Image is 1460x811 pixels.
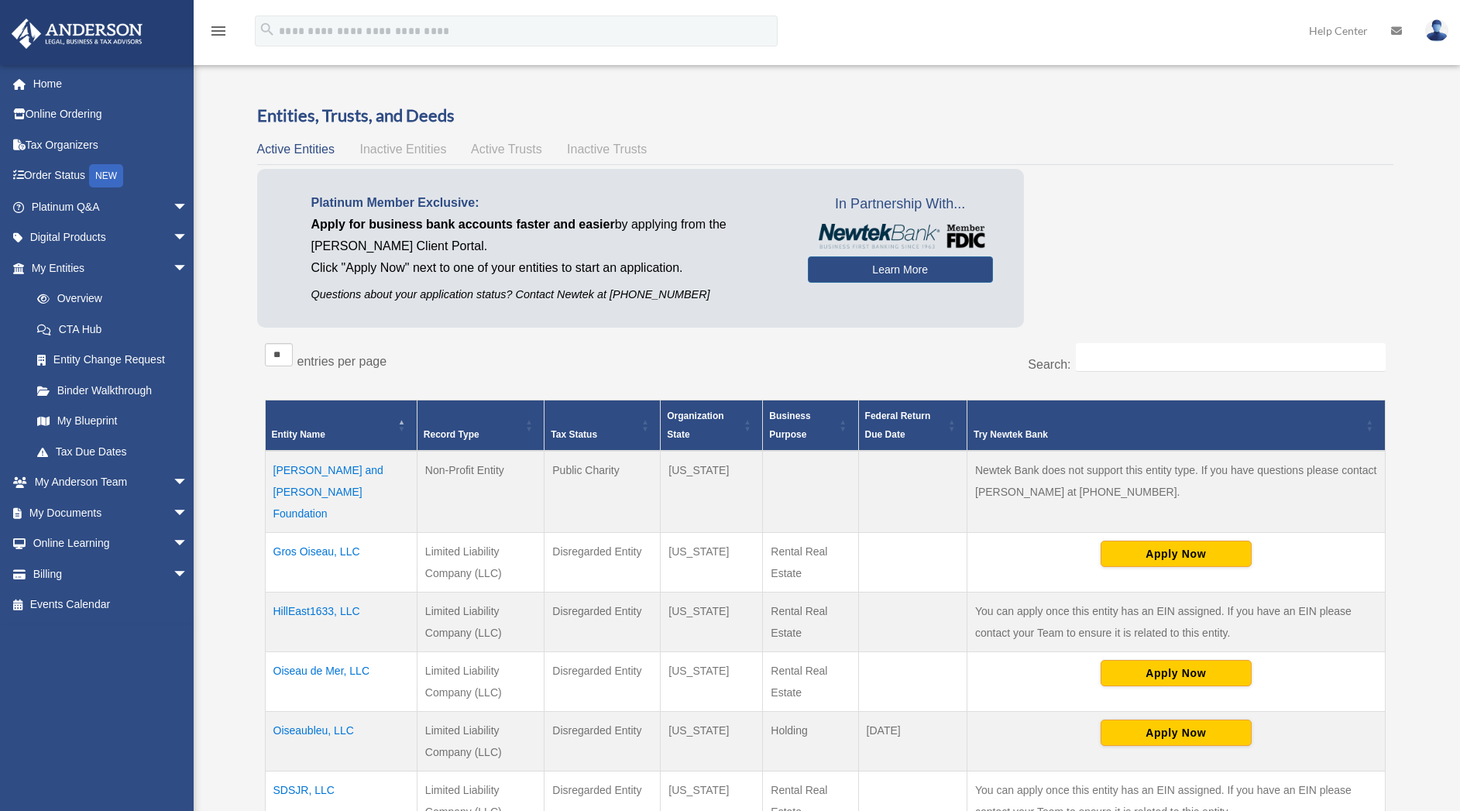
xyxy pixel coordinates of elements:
[173,497,204,529] span: arrow_drop_down
[265,593,417,652] td: HillEast1633, LLC
[11,129,211,160] a: Tax Organizers
[417,400,544,452] th: Record Type: Activate to sort
[417,652,544,712] td: Limited Liability Company (LLC)
[311,218,615,231] span: Apply for business bank accounts faster and easier
[11,528,211,559] a: Online Learningarrow_drop_down
[544,712,661,771] td: Disregarded Entity
[471,143,542,156] span: Active Trusts
[272,429,325,440] span: Entity Name
[173,528,204,560] span: arrow_drop_down
[209,22,228,40] i: menu
[11,558,211,589] a: Billingarrow_drop_down
[544,400,661,452] th: Tax Status: Activate to sort
[173,467,204,499] span: arrow_drop_down
[567,143,647,156] span: Inactive Trusts
[89,164,123,187] div: NEW
[1101,660,1252,686] button: Apply Now
[417,533,544,593] td: Limited Liability Company (LLC)
[7,19,147,49] img: Anderson Advisors Platinum Portal
[769,411,810,440] span: Business Purpose
[209,27,228,40] a: menu
[763,400,858,452] th: Business Purpose: Activate to sort
[11,589,211,620] a: Events Calendar
[661,533,763,593] td: [US_STATE]
[763,652,858,712] td: Rental Real Estate
[858,712,967,771] td: [DATE]
[417,593,544,652] td: Limited Liability Company (LLC)
[661,712,763,771] td: [US_STATE]
[265,533,417,593] td: Gros Oiseau, LLC
[1425,19,1448,42] img: User Pic
[22,375,204,406] a: Binder Walkthrough
[311,285,785,304] p: Questions about your application status? Contact Newtek at [PHONE_NUMBER]
[311,214,785,257] p: by applying from the [PERSON_NAME] Client Portal.
[311,257,785,279] p: Click "Apply Now" next to one of your entities to start an application.
[1101,720,1252,746] button: Apply Now
[551,429,597,440] span: Tax Status
[265,712,417,771] td: Oiseaubleu, LLC
[974,425,1362,444] div: Try Newtek Bank
[1028,358,1070,371] label: Search:
[667,411,723,440] span: Organization State
[311,192,785,214] p: Platinum Member Exclusive:
[661,593,763,652] td: [US_STATE]
[858,400,967,452] th: Federal Return Due Date: Activate to sort
[661,451,763,533] td: [US_STATE]
[763,533,858,593] td: Rental Real Estate
[265,451,417,533] td: [PERSON_NAME] and [PERSON_NAME] Foundation
[173,253,204,284] span: arrow_drop_down
[967,451,1386,533] td: Newtek Bank does not support this entity type. If you have questions please contact [PERSON_NAME]...
[22,436,204,467] a: Tax Due Dates
[22,345,204,376] a: Entity Change Request
[22,284,196,314] a: Overview
[544,652,661,712] td: Disregarded Entity
[424,429,479,440] span: Record Type
[11,99,211,130] a: Online Ordering
[359,143,446,156] span: Inactive Entities
[865,411,931,440] span: Federal Return Due Date
[11,222,211,253] a: Digital Productsarrow_drop_down
[808,192,993,217] span: In Partnership With...
[173,191,204,223] span: arrow_drop_down
[544,533,661,593] td: Disregarded Entity
[259,21,276,38] i: search
[265,400,417,452] th: Entity Name: Activate to invert sorting
[11,467,211,498] a: My Anderson Teamarrow_drop_down
[816,224,985,249] img: NewtekBankLogoSM.png
[297,355,387,368] label: entries per page
[661,652,763,712] td: [US_STATE]
[22,314,204,345] a: CTA Hub
[1101,541,1252,567] button: Apply Now
[22,406,204,437] a: My Blueprint
[173,558,204,590] span: arrow_drop_down
[11,253,204,284] a: My Entitiesarrow_drop_down
[763,593,858,652] td: Rental Real Estate
[661,400,763,452] th: Organization State: Activate to sort
[967,400,1386,452] th: Try Newtek Bank : Activate to sort
[544,451,661,533] td: Public Charity
[11,191,211,222] a: Platinum Q&Aarrow_drop_down
[173,222,204,254] span: arrow_drop_down
[257,143,335,156] span: Active Entities
[11,497,211,528] a: My Documentsarrow_drop_down
[11,160,211,192] a: Order StatusNEW
[763,712,858,771] td: Holding
[544,593,661,652] td: Disregarded Entity
[417,451,544,533] td: Non-Profit Entity
[808,256,993,283] a: Learn More
[257,104,1393,128] h3: Entities, Trusts, and Deeds
[967,593,1386,652] td: You can apply once this entity has an EIN assigned. If you have an EIN please contact your Team t...
[11,68,211,99] a: Home
[417,712,544,771] td: Limited Liability Company (LLC)
[265,652,417,712] td: Oiseau de Mer, LLC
